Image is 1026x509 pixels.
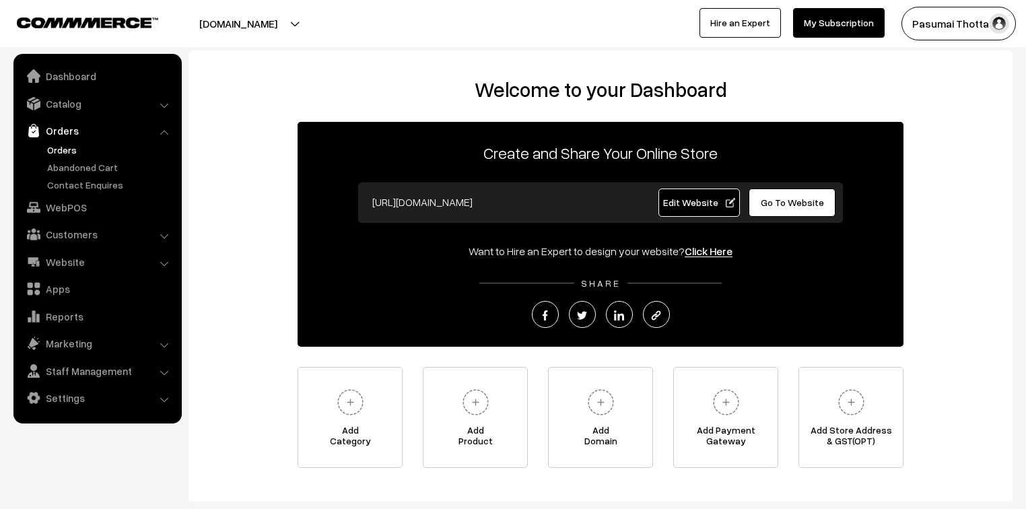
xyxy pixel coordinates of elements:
[17,64,177,88] a: Dashboard
[901,7,1016,40] button: Pasumai Thotta…
[44,143,177,157] a: Orders
[749,189,835,217] a: Go To Website
[799,425,903,452] span: Add Store Address & GST(OPT)
[674,425,778,452] span: Add Payment Gateway
[17,304,177,329] a: Reports
[44,160,177,174] a: Abandoned Cart
[298,367,403,468] a: AddCategory
[17,331,177,355] a: Marketing
[44,178,177,192] a: Contact Enquires
[298,141,903,165] p: Create and Share Your Online Store
[17,13,135,30] a: COMMMERCE
[658,189,741,217] a: Edit Website
[298,425,402,452] span: Add Category
[699,8,781,38] a: Hire an Expert
[202,77,999,102] h2: Welcome to your Dashboard
[17,359,177,383] a: Staff Management
[761,197,824,208] span: Go To Website
[17,195,177,219] a: WebPOS
[793,8,885,38] a: My Subscription
[989,13,1009,34] img: user
[423,425,527,452] span: Add Product
[298,243,903,259] div: Want to Hire an Expert to design your website?
[17,277,177,301] a: Apps
[663,197,735,208] span: Edit Website
[17,18,158,28] img: COMMMERCE
[423,367,528,468] a: AddProduct
[549,425,652,452] span: Add Domain
[548,367,653,468] a: AddDomain
[457,384,494,421] img: plus.svg
[17,92,177,116] a: Catalog
[152,7,324,40] button: [DOMAIN_NAME]
[17,386,177,410] a: Settings
[673,367,778,468] a: Add PaymentGateway
[582,384,619,421] img: plus.svg
[574,277,627,289] span: SHARE
[17,250,177,274] a: Website
[17,118,177,143] a: Orders
[17,222,177,246] a: Customers
[332,384,369,421] img: plus.svg
[798,367,903,468] a: Add Store Address& GST(OPT)
[685,244,732,258] a: Click Here
[708,384,745,421] img: plus.svg
[833,384,870,421] img: plus.svg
